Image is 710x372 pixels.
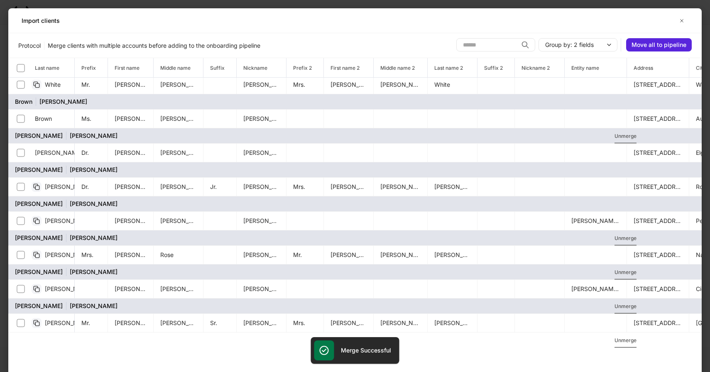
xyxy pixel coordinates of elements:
td: Lee [8,280,75,299]
h6: City [689,64,705,72]
td: Liz [237,144,286,162]
td: Dr. [75,178,108,196]
h5: [PERSON_NAME] [15,132,63,140]
td: Davis [428,178,477,196]
td: Wilson [8,212,75,230]
h5: Brown [15,98,32,106]
div: Unmerge [615,130,637,143]
h6: Address [627,64,653,72]
div: [PERSON_NAME] [45,251,93,259]
td: Smith [8,299,75,314]
td: Rose [154,246,203,264]
td: Robert [108,178,154,196]
td: Anderson [428,246,477,264]
td: Thomas W. Wilson Trust [565,212,627,230]
span: Middle name 2 [374,58,427,77]
td: Sally [237,110,286,128]
span: Middle name [154,58,203,77]
h5: [PERSON_NAME] [15,166,63,174]
td: Bob [237,178,286,196]
h6: Middle name 2 [374,64,415,72]
div: White [45,81,61,89]
div: Unmerge [615,232,637,245]
td: Katherine [374,178,428,196]
td: Ms. [75,110,108,128]
td: Mr. [286,246,324,264]
td: Wilson [8,196,75,212]
td: 404 Birch St [627,246,689,264]
div: [PERSON_NAME] [45,285,93,293]
td: Anderson [8,246,75,264]
span: Brown [35,115,52,123]
h6: Nickname [237,64,267,72]
td: 707 Sycamore Rd [627,144,689,162]
td: Johnny [237,314,286,333]
h5: [PERSON_NAME] [70,234,118,242]
td: Mr. [75,76,108,94]
h5: [PERSON_NAME] [70,302,118,310]
td: John [108,314,154,333]
td: Ann [374,314,428,333]
td: Thomas [108,212,154,230]
td: Jennifer [108,246,154,264]
td: 123 Oak St [627,314,689,333]
span: First name [108,58,153,77]
span: Nickname 2 [515,58,564,77]
td: Marie [154,144,203,162]
td: Tom [237,212,286,230]
td: 909 Dogwood Ln [627,280,689,299]
td: Elizabeth [108,144,154,162]
td: Sarah [108,94,154,110]
span: Prefix [75,58,108,77]
h5: [PERSON_NAME] [15,234,63,242]
h6: Suffix 2 [477,64,503,72]
td: Clark [8,128,75,144]
h6: First name [108,64,140,72]
td: James [154,178,203,196]
td: Elizabeth [108,128,154,144]
h5: [PERSON_NAME] [70,200,118,208]
span: Suffix [203,58,236,77]
td: Anderson [8,230,75,246]
td: Davis [8,162,75,178]
td: Richard T. Lee Family Trust [565,280,627,299]
div: Unmerge [615,334,637,348]
h6: Suffix [203,64,225,72]
h5: [PERSON_NAME] [15,200,63,208]
td: 303 Cedar Ln [627,212,689,230]
span: Prefix 2 [286,58,323,77]
td: 202 Maple Dr [627,178,689,196]
h5: [PERSON_NAME] [15,268,63,276]
h5: Merge Successful [341,346,391,355]
span: Last name 2 [428,58,477,77]
td: Jen [237,246,286,264]
td: Jr. [203,178,237,196]
td: Daniel [108,76,154,94]
td: Mrs. [286,178,324,196]
td: Smith [8,314,75,333]
td: Rick [237,280,286,299]
td: Susan [374,76,428,94]
td: Michael [154,314,203,333]
span: Last name [35,64,59,72]
td: Smith [428,314,477,333]
td: David [374,246,428,264]
div: Unmerge [615,266,637,279]
h6: Prefix [75,64,96,72]
span: Address [627,58,689,77]
div: Group by: 2 fields [539,37,617,52]
span: Nickname [237,58,286,77]
td: Clark [8,144,75,162]
h6: First name 2 [324,64,360,72]
span: Suffix 2 [477,58,514,77]
td: Thomas [154,280,203,299]
h5: [PERSON_NAME] [70,166,118,174]
td: 101 Pine Rd [627,110,689,128]
h5: [PERSON_NAME] [70,268,118,276]
div: [PERSON_NAME] [45,183,93,191]
td: White [428,76,477,94]
div: [PERSON_NAME] [45,217,93,225]
h5: Import clients [22,17,60,25]
td: White [8,76,75,94]
h5: [PERSON_NAME] [70,132,118,140]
